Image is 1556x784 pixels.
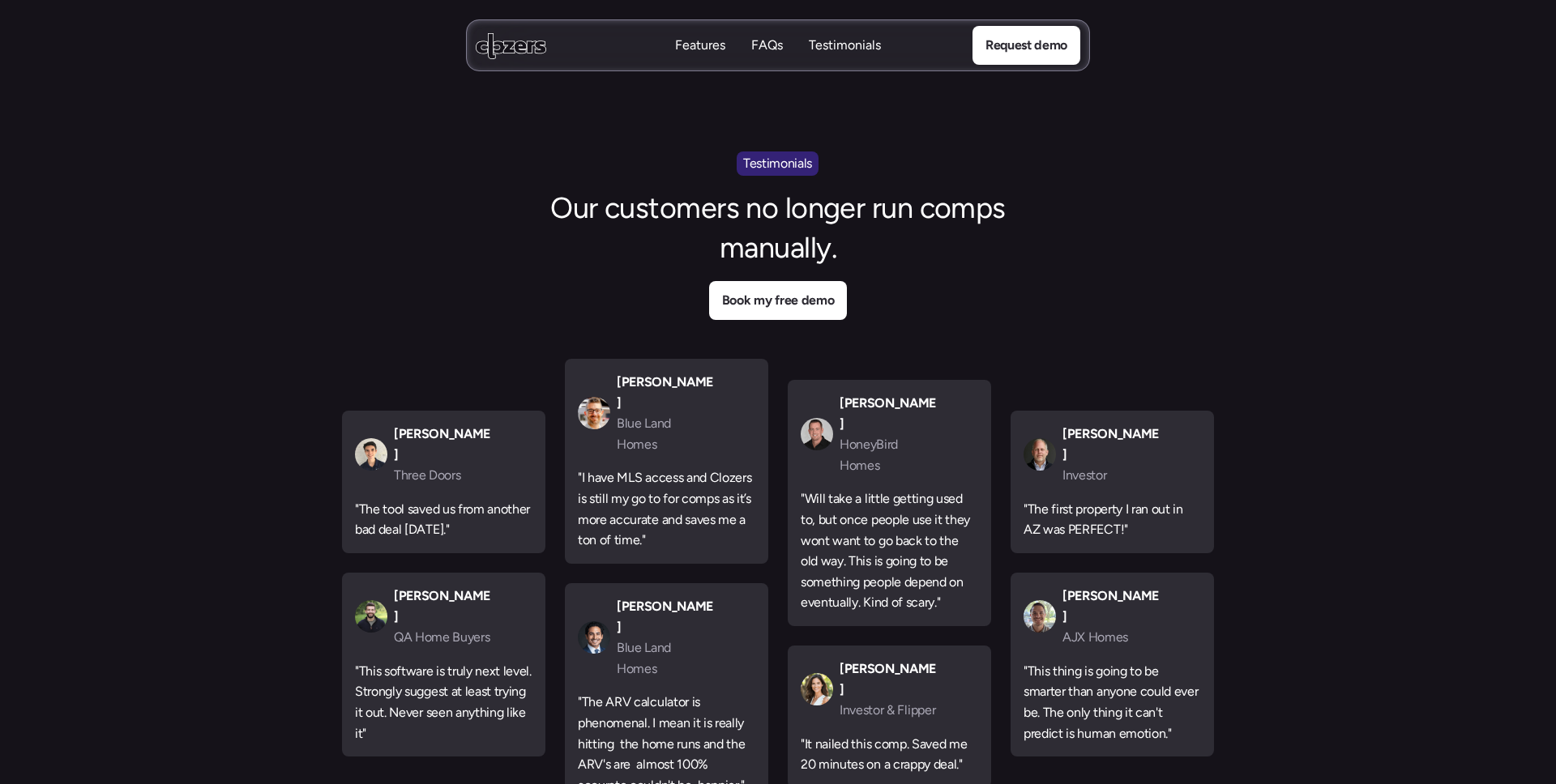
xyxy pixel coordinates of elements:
a: FeaturesFeatures [675,36,725,55]
p: "This thing is going to be smarter than anyone could ever be. The only thing it can't predict is ... [1024,660,1201,743]
a: Book my free demo [709,281,848,320]
p: Blue Land Homes [617,413,714,454]
p: "It nailed this comp. Saved me 20 minutes on a crappy deal." [801,733,978,774]
p: Testimonials [809,54,881,72]
a: TestimonialsTestimonials [809,36,881,55]
p: "The first property I ran out in AZ was PERFECT!" [1024,498,1201,539]
p: Three Doors [394,465,491,486]
p: "Will take a little getting used to, but once people use it they wont want to go back to the old ... [801,488,978,613]
p: FAQs [751,36,783,54]
p: "This software is truly next level. Strongly suggest at least trying it out. Never seen anything ... [355,660,532,743]
p: Features [675,54,725,72]
p: Request demo [985,35,1067,56]
p: [PERSON_NAME] [617,595,714,637]
p: Book my free demo [722,290,835,311]
p: [PERSON_NAME] [394,586,491,627]
p: Investor [1062,465,1160,486]
p: Testimonials [743,153,812,174]
p: [PERSON_NAME] [840,392,937,433]
p: [PERSON_NAME] [1062,424,1160,465]
a: FAQsFAQs [751,36,783,55]
p: "The tool saved us from another bad deal [DATE]." [355,498,532,539]
p: "I have MLS access and Clozers is still my go to for comps as it’s more accurate and saves me a t... [578,467,755,550]
p: QA Home Buyers [394,627,491,648]
p: FAQs [751,54,783,72]
a: Request demo [972,26,1080,65]
p: AJX Homes [1062,627,1160,648]
p: Features [675,36,725,54]
p: Investor & Flipper [840,699,937,720]
p: [PERSON_NAME] [617,372,714,413]
p: Testimonials [809,36,881,54]
p: Blue Land Homes [617,637,714,679]
p: [PERSON_NAME] [840,658,937,699]
p: HoneyBird Homes [840,433,937,475]
p: [PERSON_NAME] [1062,586,1160,627]
p: [PERSON_NAME] [394,424,491,465]
h2: Our customers no longer run comps manually. [502,189,1054,268]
